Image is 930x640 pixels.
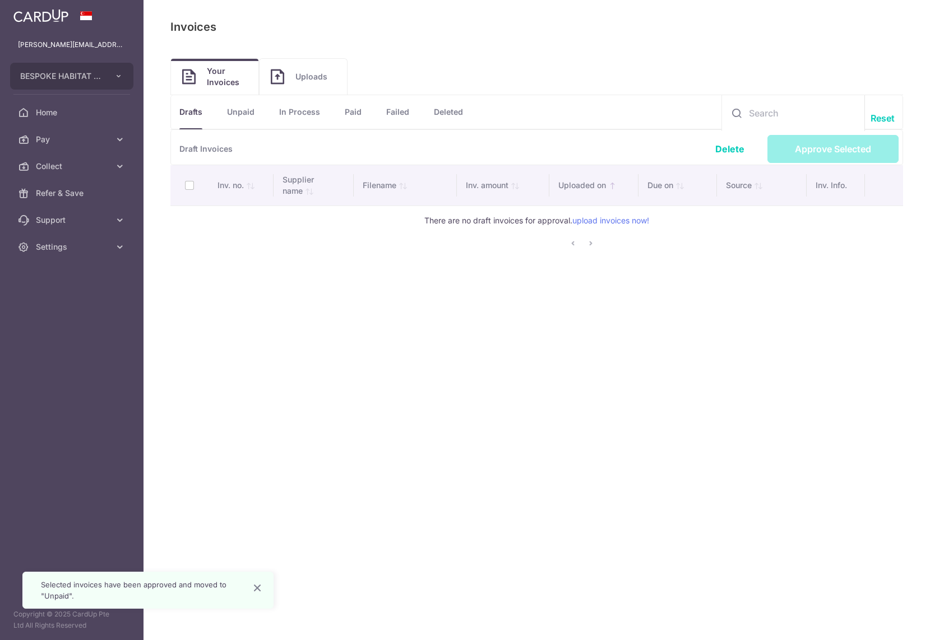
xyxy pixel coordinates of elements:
a: upload invoices now! [572,216,649,225]
th: Filename: activate to sort column ascending [354,165,457,205]
p: [PERSON_NAME][EMAIL_ADDRESS][DOMAIN_NAME] [18,39,126,50]
td: There are no draft invoices for approval. [170,205,903,235]
img: Invoice icon Image [271,69,284,85]
span: BESPOKE HABITAT SHEN PTE. LTD. [20,71,103,82]
span: Refer & Save [36,188,110,199]
img: Invoice icon Image [182,69,196,85]
span: Home [36,107,110,118]
th: Inv. amount: activate to sort column ascending [457,165,549,205]
img: CardUp [13,9,68,22]
th: Source: activate to sort column ascending [717,165,807,205]
p: Draft Invoices [170,130,903,165]
th: Inv. no.: activate to sort column ascending [209,165,274,205]
th: Supplier name: activate to sort column ascending [274,165,354,205]
span: Uploads [295,71,336,82]
a: Reset [871,111,895,125]
a: Drafts [179,95,202,129]
span: Settings [36,241,110,253]
a: Failed [386,95,409,129]
a: Deleted [434,95,463,129]
button: BESPOKE HABITAT SHEN PTE. LTD. [10,63,133,90]
span: Pay [36,134,110,145]
th: Uploaded on: activate to sort column ascending [549,165,638,205]
span: Support [36,214,110,226]
p: Invoices [170,18,216,36]
a: Unpaid [227,95,255,129]
th: Inv. Info. [807,165,865,205]
span: Your Invoices [207,66,247,88]
div: Selected invoices have been approved and moved to "Unpaid". [41,579,242,601]
a: Paid [345,95,362,129]
a: In Process [279,95,320,129]
button: Close [251,581,264,595]
input: Search [722,95,864,131]
a: Uploads [260,59,347,95]
span: Collect [36,161,110,172]
th: Due on: activate to sort column ascending [638,165,717,205]
a: Your Invoices [171,59,258,95]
